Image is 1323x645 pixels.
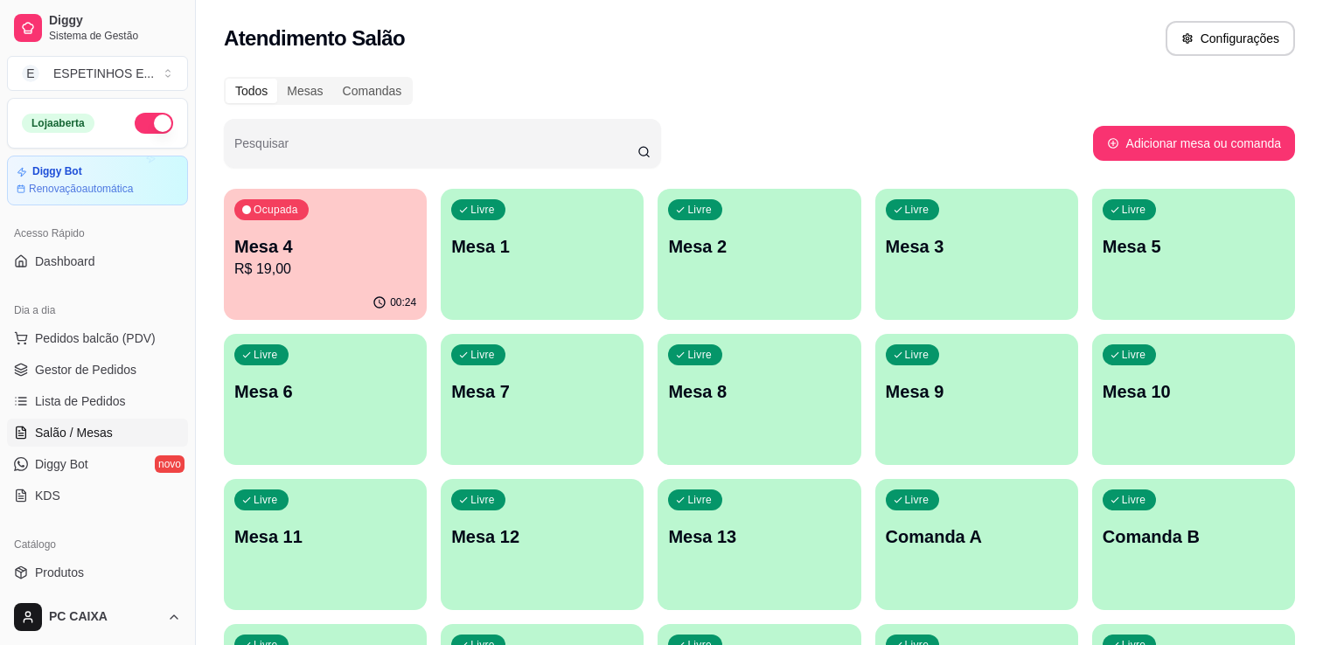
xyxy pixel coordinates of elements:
button: LivreMesa 10 [1092,334,1295,465]
p: 00:24 [390,295,416,309]
a: Produtos [7,558,188,586]
button: LivreMesa 8 [658,334,860,465]
p: Mesa 12 [451,524,633,549]
p: Livre [687,493,712,507]
span: Pedidos balcão (PDV) [35,329,156,347]
p: Ocupada [254,203,298,217]
span: Lista de Pedidos [35,392,126,410]
p: Livre [905,493,930,507]
div: Dia a dia [7,296,188,324]
p: Mesa 13 [668,524,850,549]
span: Sistema de Gestão [49,29,181,43]
button: LivreMesa 12 [441,479,644,610]
span: KDS [35,487,60,504]
button: OcupadaMesa 4R$ 19,0000:24 [224,189,427,320]
button: LivreMesa 6 [224,334,427,465]
p: Livre [470,203,495,217]
p: Mesa 7 [451,379,633,404]
button: LivreMesa 1 [441,189,644,320]
span: Diggy Bot [35,455,88,473]
p: Mesa 10 [1103,379,1285,404]
div: Mesas [277,79,332,103]
p: Mesa 3 [886,234,1068,259]
a: KDS [7,482,188,510]
p: Comanda B [1103,524,1285,549]
p: Livre [254,493,278,507]
p: Mesa 9 [886,379,1068,404]
a: Lista de Pedidos [7,387,188,415]
div: ESPETINHOS E ... [53,65,154,82]
button: LivreMesa 13 [658,479,860,610]
p: Livre [1122,348,1146,362]
p: Livre [905,203,930,217]
p: Livre [1122,203,1146,217]
button: LivreComanda A [875,479,1078,610]
p: Mesa 11 [234,524,416,549]
a: Dashboard [7,247,188,275]
button: LivreComanda B [1092,479,1295,610]
div: Todos [226,79,277,103]
span: Gestor de Pedidos [35,361,136,378]
p: Livre [687,203,712,217]
a: Gestor de Pedidos [7,356,188,384]
span: Dashboard [35,253,95,270]
button: PC CAIXA [7,596,188,638]
span: Salão / Mesas [35,424,113,441]
a: Diggy Botnovo [7,450,188,478]
p: Livre [905,348,930,362]
p: Mesa 5 [1103,234,1285,259]
button: Alterar Status [135,113,173,134]
a: Diggy BotRenovaçãoautomática [7,156,188,205]
span: PC CAIXA [49,609,160,625]
p: Mesa 2 [668,234,850,259]
button: Pedidos balcão (PDV) [7,324,188,352]
p: Mesa 8 [668,379,850,404]
p: Livre [1122,493,1146,507]
a: Salão / Mesas [7,419,188,447]
p: Livre [254,348,278,362]
span: E [22,65,39,82]
h2: Atendimento Salão [224,24,405,52]
p: Mesa 1 [451,234,633,259]
div: Acesso Rápido [7,219,188,247]
span: Diggy [49,13,181,29]
p: Mesa 4 [234,234,416,259]
button: Adicionar mesa ou comanda [1093,126,1295,161]
div: Comandas [333,79,412,103]
button: LivreMesa 7 [441,334,644,465]
div: Catálogo [7,531,188,558]
p: Livre [470,348,495,362]
p: Livre [687,348,712,362]
span: Produtos [35,564,84,581]
button: Select a team [7,56,188,91]
p: Livre [470,493,495,507]
button: LivreMesa 2 [658,189,860,320]
p: Mesa 6 [234,379,416,404]
button: LivreMesa 9 [875,334,1078,465]
p: Comanda A [886,524,1068,549]
article: Diggy Bot [32,165,82,178]
button: LivreMesa 3 [875,189,1078,320]
p: R$ 19,00 [234,259,416,280]
a: DiggySistema de Gestão [7,7,188,49]
button: LivreMesa 11 [224,479,427,610]
input: Pesquisar [234,142,637,159]
button: Configurações [1166,21,1295,56]
button: LivreMesa 5 [1092,189,1295,320]
div: Loja aberta [22,114,94,133]
article: Renovação automática [29,182,133,196]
